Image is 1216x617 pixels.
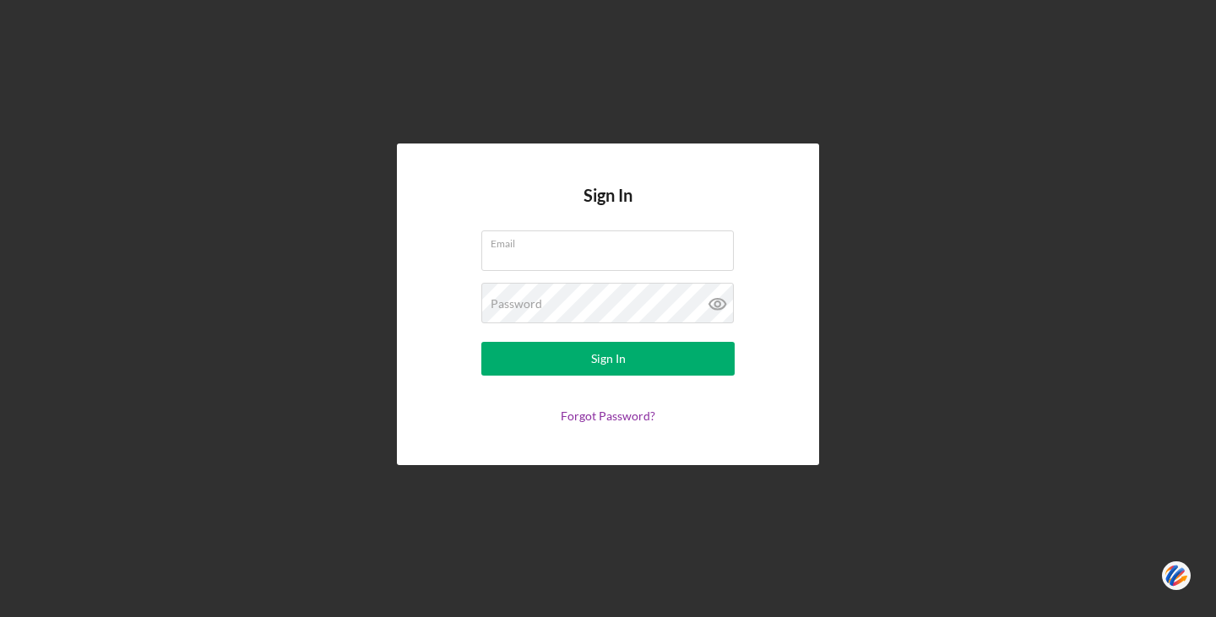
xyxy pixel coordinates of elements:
[591,342,626,376] div: Sign In
[491,297,542,311] label: Password
[561,409,655,423] a: Forgot Password?
[481,342,735,376] button: Sign In
[491,231,734,250] label: Email
[584,186,632,230] h4: Sign In
[1162,560,1191,592] img: svg+xml;base64,PHN2ZyB3aWR0aD0iNDQiIGhlaWdodD0iNDQiIHZpZXdCb3g9IjAgMCA0NCA0NCIgZmlsbD0ibm9uZSIgeG...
